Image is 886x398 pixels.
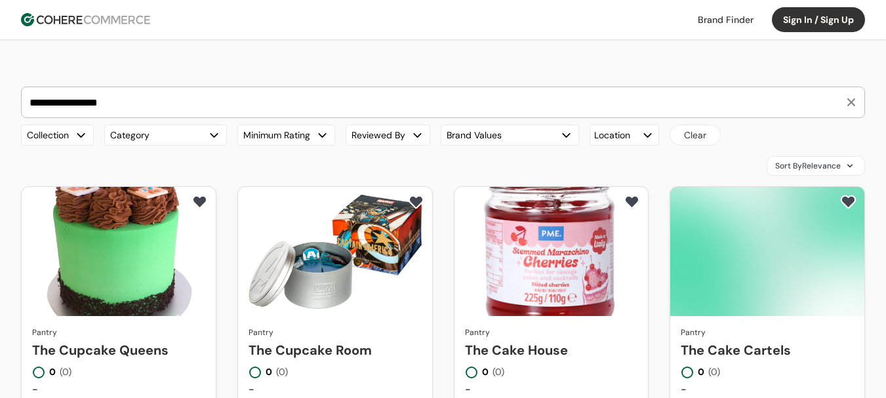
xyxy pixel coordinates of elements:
a: The Cake House [465,340,638,360]
button: add to favorite [837,192,859,212]
button: add to favorite [189,192,211,212]
button: Sign In / Sign Up [772,7,865,32]
a: The Cupcake Room [249,340,422,360]
button: add to favorite [621,192,643,212]
a: The Cupcake Queens [32,340,205,360]
span: Sort By Relevance [775,160,841,172]
a: The Cake Cartels [681,340,854,360]
img: Cohere Logo [21,13,150,26]
button: add to favorite [405,192,427,212]
button: Clear [670,125,721,146]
